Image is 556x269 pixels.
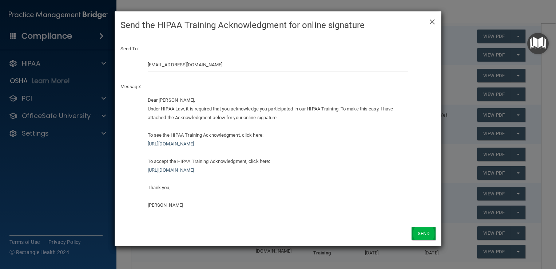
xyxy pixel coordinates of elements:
[148,167,194,173] a: [URL][DOMAIN_NAME]
[148,141,194,147] a: [URL][DOMAIN_NAME]
[148,96,409,210] div: Dear [PERSON_NAME], Under HIPAA Law, it is required that you acknowledge you participated in our ...
[120,44,436,53] p: Send To:
[120,17,436,33] h4: Send the HIPAA Training Acknowledgment for online signature
[429,13,436,28] span: ×
[412,227,436,240] button: Send
[120,82,436,91] p: Message:
[527,33,549,54] button: Open Resource Center
[148,58,409,71] input: Email Address
[430,218,547,247] iframe: Drift Widget Chat Controller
